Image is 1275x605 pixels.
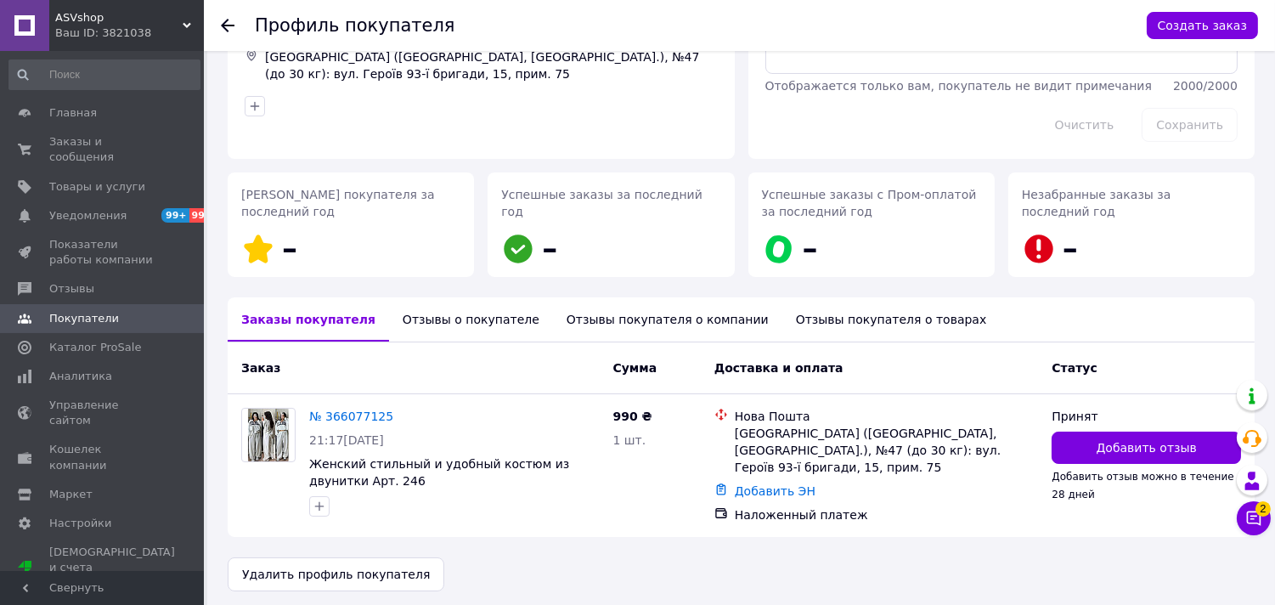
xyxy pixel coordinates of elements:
button: Добавить отзыв [1052,432,1241,464]
span: Добавить отзыв [1097,439,1197,456]
span: Каталог ProSale [49,340,141,355]
span: ASVshop [55,10,183,25]
a: Добавить ЭН [735,484,815,498]
span: Показатели работы компании [49,237,157,268]
span: – [803,231,818,266]
span: 2000 / 2000 [1173,79,1238,93]
div: Вернуться назад [221,17,234,34]
div: [GEOGRAPHIC_DATA] ([GEOGRAPHIC_DATA], [GEOGRAPHIC_DATA].), №47 (до 30 кг): вул. Героїв 93-ї брига... [262,45,721,86]
span: Товары и услуги [49,179,145,195]
div: Отзывы покупателя о компании [553,297,782,342]
span: Успешные заказы за последний год [501,188,702,218]
span: 99+ [189,208,217,223]
h1: Профиль покупателя [255,15,455,36]
div: Заказы покупателя [228,297,389,342]
span: – [542,231,557,266]
span: 1 шт. [612,433,646,447]
span: 2 [1255,501,1271,517]
span: Маркет [49,487,93,502]
span: Заказы и сообщения [49,134,157,165]
div: Наложенный платеж [735,506,1039,523]
span: 990 ₴ [612,410,652,423]
span: Заказ [241,361,280,375]
div: [GEOGRAPHIC_DATA] ([GEOGRAPHIC_DATA], [GEOGRAPHIC_DATA].), №47 (до 30 кг): вул. Героїв 93-ї брига... [735,425,1039,476]
span: [DEMOGRAPHIC_DATA] и счета [49,545,175,591]
span: 99+ [161,208,189,223]
span: Главная [49,105,97,121]
button: Создать заказ [1147,12,1258,39]
a: Женский стильный и удобный костюм из двунитки Арт. 246 [309,457,569,488]
button: Чат с покупателем2 [1237,501,1271,535]
img: Фото товару [248,409,290,461]
span: Уведомления [49,208,127,223]
div: Отзывы о покупателе [389,297,553,342]
span: Статус [1052,361,1097,375]
span: Незабранные заказы за последний год [1022,188,1171,218]
span: Настройки [49,516,111,531]
div: Нова Пошта [735,408,1039,425]
span: Сумма [612,361,657,375]
span: 21:17[DATE] [309,433,384,447]
span: Аналитика [49,369,112,384]
div: Принят [1052,408,1241,425]
div: Отзывы покупателя о товарах [782,297,1001,342]
button: Удалить профиль покупателя [228,557,444,591]
a: № 366077125 [309,410,393,423]
span: – [1063,231,1078,266]
span: Отображается только вам, покупатель не видит примечания [765,79,1152,93]
div: Ваш ID: 3821038 [55,25,204,41]
span: Успешные заказы с Пром-оплатой за последний год [762,188,977,218]
span: Кошелек компании [49,442,157,472]
span: [PERSON_NAME] покупателя за последний год [241,188,435,218]
input: Поиск [8,59,200,90]
span: Отзывы [49,281,94,297]
span: Управление сайтом [49,398,157,428]
span: Доставка и оплата [714,361,843,375]
span: – [282,231,297,266]
a: Фото товару [241,408,296,462]
span: Добавить отзыв можно в течение 28 дней [1052,471,1233,500]
span: Покупатели [49,311,119,326]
